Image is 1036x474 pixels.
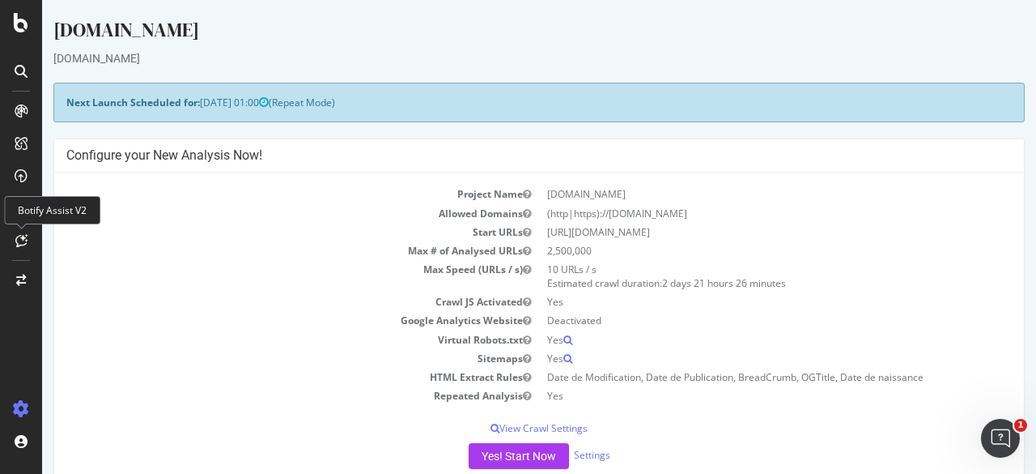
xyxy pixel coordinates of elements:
td: Start URLs [24,223,497,241]
td: [DOMAIN_NAME] [497,185,970,203]
td: Yes [497,331,970,349]
div: (Repeat Mode) [11,83,983,122]
td: Yes [497,293,970,311]
td: Virtual Robots.txt [24,331,497,349]
td: Crawl JS Activated [24,293,497,311]
span: 1 [1014,419,1027,432]
td: [URL][DOMAIN_NAME] [497,223,970,241]
td: Google Analytics Website [24,311,497,330]
td: (http|https)://[DOMAIN_NAME] [497,204,970,223]
span: [DATE] 01:00 [158,96,227,109]
td: Sitemaps [24,349,497,368]
td: Project Name [24,185,497,203]
td: Max # of Analysed URLs [24,241,497,260]
td: Deactivated [497,311,970,330]
div: Botify Assist V2 [4,196,100,224]
p: View Crawl Settings [24,421,970,435]
button: Yes! Start Now [427,443,527,469]
td: 2,500,000 [497,241,970,260]
a: Settings [532,448,568,462]
td: Repeated Analysis [24,386,497,405]
td: Allowed Domains [24,204,497,223]
td: 10 URLs / s Estimated crawl duration: [497,260,970,293]
div: [DOMAIN_NAME] [11,16,983,50]
td: Max Speed (URLs / s) [24,260,497,293]
h4: Configure your New Analysis Now! [24,147,970,164]
span: 2 days 21 hours 26 minutes [620,276,744,290]
strong: Next Launch Scheduled for: [24,96,158,109]
td: Yes [497,386,970,405]
div: [DOMAIN_NAME] [11,50,983,66]
td: Yes [497,349,970,368]
td: HTML Extract Rules [24,368,497,386]
iframe: Intercom live chat [981,419,1020,458]
td: Date de Modification, Date de Publication, BreadCrumb, OGTitle, Date de naissance [497,368,970,386]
